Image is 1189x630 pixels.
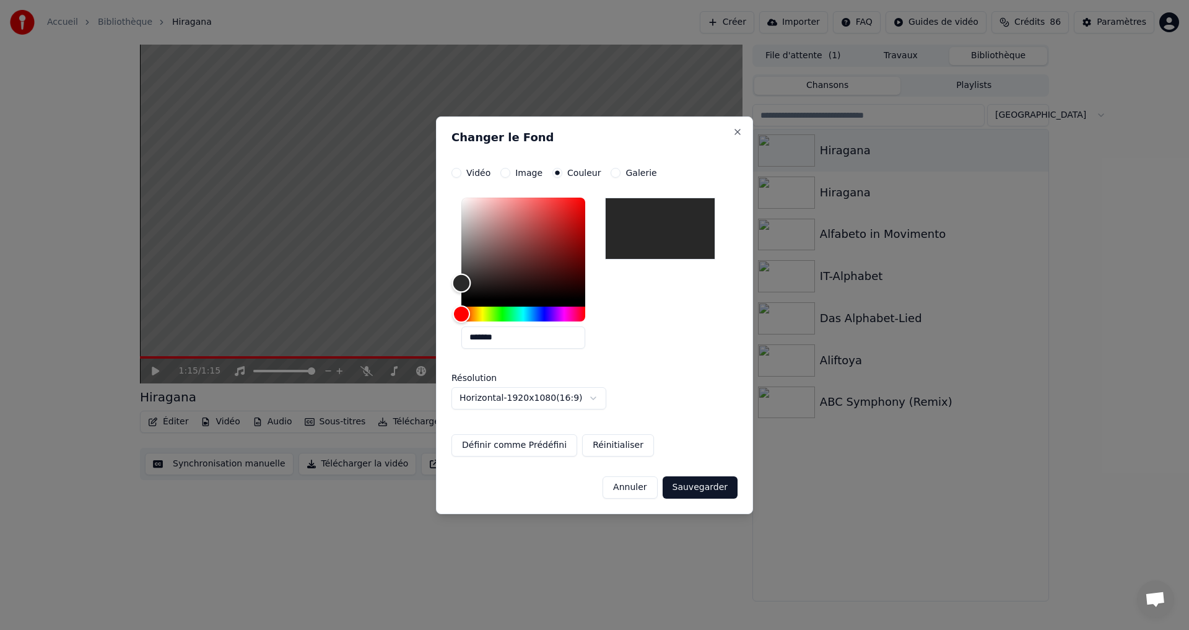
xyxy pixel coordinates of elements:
[451,434,577,457] button: Définir comme Prédéfini
[663,476,738,499] button: Sauvegarder
[466,168,490,177] label: Vidéo
[567,168,601,177] label: Couleur
[451,374,575,382] label: Résolution
[451,132,738,143] h2: Changer le Fond
[625,168,656,177] label: Galerie
[461,307,585,322] div: Hue
[461,198,585,299] div: Color
[582,434,654,457] button: Réinitialiser
[603,476,657,499] button: Annuler
[515,168,542,177] label: Image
